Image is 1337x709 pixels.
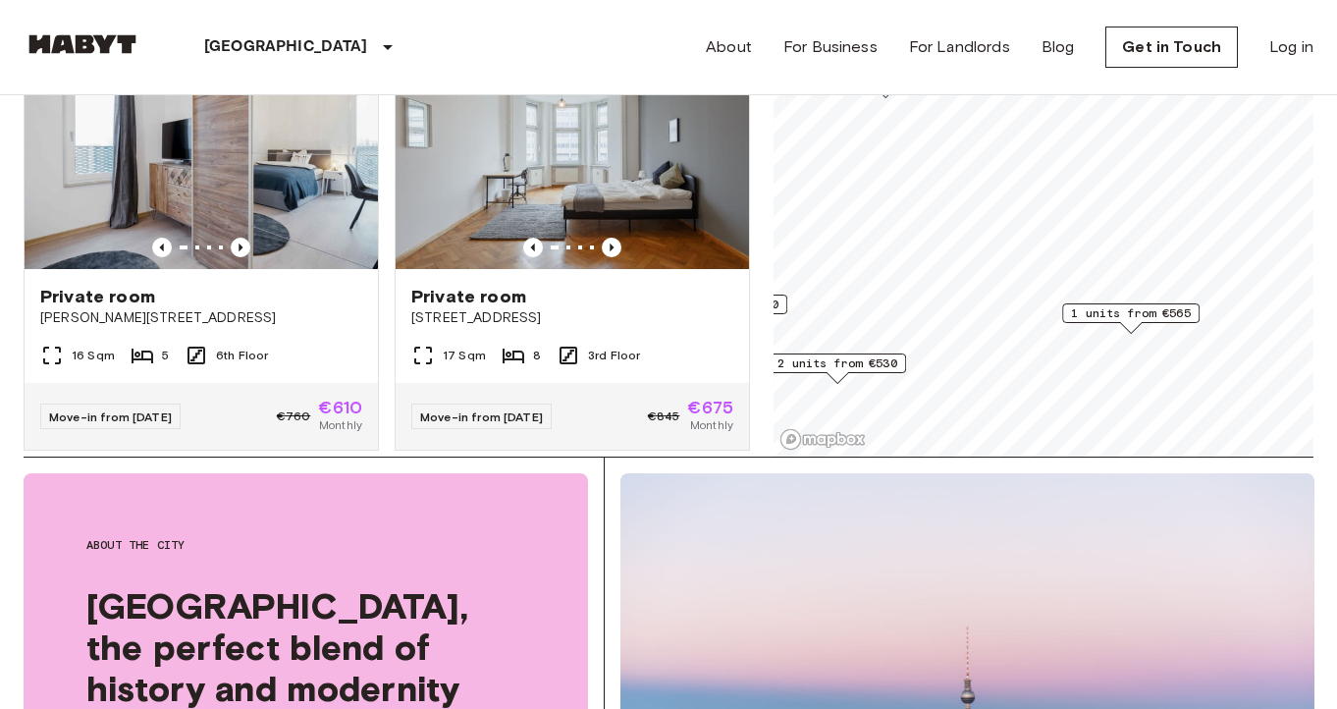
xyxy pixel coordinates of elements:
[411,285,526,308] span: Private room
[277,408,311,425] span: €760
[648,408,680,425] span: €845
[1269,35,1313,59] a: Log in
[777,354,897,372] span: 2 units from €530
[602,238,621,257] button: Previous image
[706,35,752,59] a: About
[319,416,362,434] span: Monthly
[86,536,525,554] span: About the city
[1042,35,1075,59] a: Blog
[152,238,172,257] button: Previous image
[1071,304,1191,322] span: 1 units from €565
[25,33,378,269] img: Marketing picture of unit DE-01-008-008-02HF
[231,238,250,257] button: Previous image
[40,308,362,328] span: [PERSON_NAME][STREET_ADDRESS]
[783,35,878,59] a: For Business
[72,347,115,364] span: 16 Sqm
[779,428,866,451] a: Mapbox logo
[395,32,750,451] a: Marketing picture of unit DE-01-047-07HPrevious imagePrevious imagePrivate room[STREET_ADDRESS]17...
[411,308,733,328] span: [STREET_ADDRESS]
[318,399,362,416] span: €610
[204,35,368,59] p: [GEOGRAPHIC_DATA]
[769,354,906,384] div: Map marker
[49,409,172,424] span: Move-in from [DATE]
[24,34,141,54] img: Habyt
[396,33,749,269] img: Marketing picture of unit DE-01-047-07H
[443,347,486,364] span: 17 Sqm
[216,347,268,364] span: 6th Floor
[1105,27,1238,68] a: Get in Touch
[162,347,169,364] span: 5
[687,399,733,416] span: €675
[690,416,733,434] span: Monthly
[40,285,155,308] span: Private room
[588,347,640,364] span: 3rd Floor
[909,35,1010,59] a: For Landlords
[659,296,778,313] span: 1 units from €530
[533,347,541,364] span: 8
[523,238,543,257] button: Previous image
[1062,303,1200,334] div: Map marker
[420,409,543,424] span: Move-in from [DATE]
[86,585,525,709] span: [GEOGRAPHIC_DATA], the perfect blend of history and modernity
[24,32,379,451] a: Marketing picture of unit DE-01-008-008-02HFPrevious imagePrevious imagePrivate room[PERSON_NAME]...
